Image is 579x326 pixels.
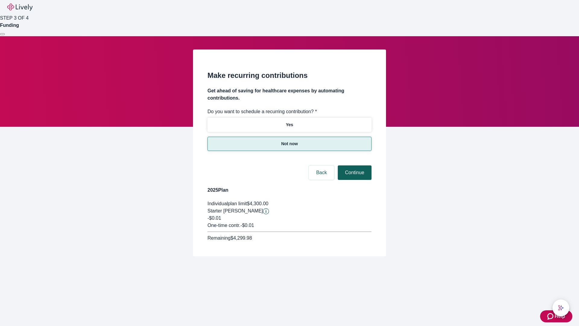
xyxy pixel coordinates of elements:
h4: 2025 Plan [207,187,372,194]
button: chat [552,299,569,316]
p: Not now [281,141,298,147]
p: Yes [286,122,293,128]
span: Individual plan limit [207,201,247,206]
svg: Zendesk support icon [547,313,555,320]
button: Lively will contribute $0.01 to establish your account [263,208,269,214]
span: Remaining [207,235,230,241]
span: One-time contr. [207,223,240,228]
span: $4,299.98 [230,235,252,241]
label: Do you want to schedule a recurring contribution? * [207,108,317,115]
span: Starter [PERSON_NAME] [207,208,263,213]
img: Lively [7,4,33,11]
h4: Get ahead of saving for healthcare expenses by automating contributions. [207,87,372,102]
svg: Starter penny details [263,208,269,214]
svg: Lively AI Assistant [558,305,564,311]
button: Yes [207,118,372,132]
span: - $0.01 [240,223,254,228]
button: Not now [207,137,372,151]
button: Back [309,165,334,180]
span: -$0.01 [207,216,221,221]
h2: Make recurring contributions [207,70,372,81]
button: Continue [338,165,372,180]
button: Zendesk support iconHelp [540,310,572,322]
span: $4,300.00 [247,201,268,206]
span: Help [555,313,565,320]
